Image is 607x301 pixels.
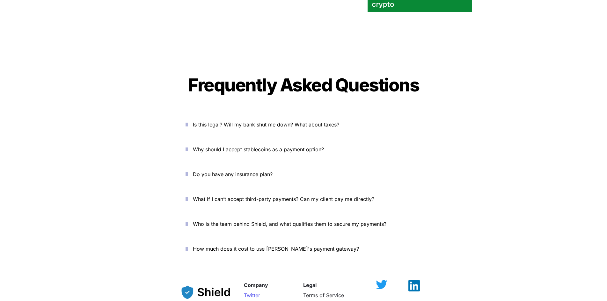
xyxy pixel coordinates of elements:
[193,121,339,128] span: Is this legal? Will my bank shut me down? What about taxes?
[176,164,431,184] button: Do you have any insurance plan?
[193,171,273,177] span: Do you have any insurance plan?
[176,140,431,159] button: Why should I accept stablecoins as a payment option?
[188,74,419,96] span: Frequently Asked Questions
[193,221,386,227] span: Who is the team behind Shield, and what qualifies them to secure my payments?
[193,146,324,153] span: Why should I accept stablecoins as a payment option?
[244,292,260,298] a: Twitter
[176,189,431,209] button: What if I can’t accept third-party payments? Can my client pay me directly?
[193,246,359,252] span: How much does it cost to use [PERSON_NAME]'s payment gateway?
[303,282,317,288] strong: Legal
[244,282,268,288] strong: Company
[176,214,431,234] button: Who is the team behind Shield, and what qualifies them to secure my payments?
[303,292,344,298] a: Terms of Service
[176,239,431,259] button: How much does it cost to use [PERSON_NAME]'s payment gateway?
[176,115,431,134] button: Is this legal? Will my bank shut me down? What about taxes?
[193,196,374,202] span: What if I can’t accept third-party payments? Can my client pay me directly?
